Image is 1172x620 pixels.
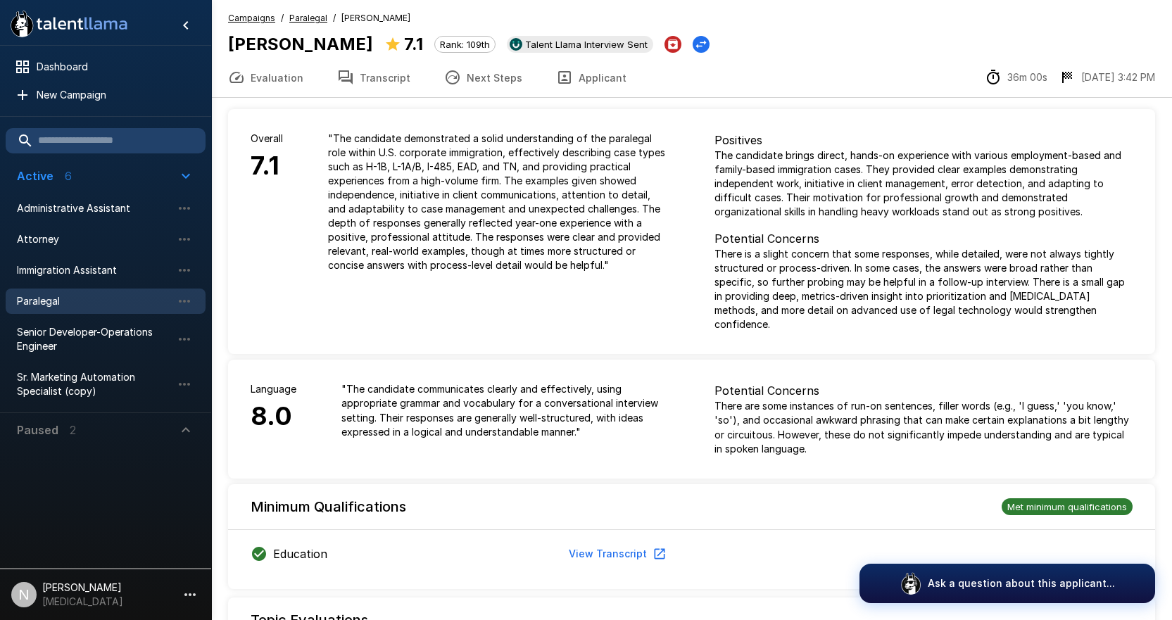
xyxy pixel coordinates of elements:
[510,38,522,51] img: ukg_logo.jpeg
[693,36,710,53] button: Change Stage
[1081,70,1155,84] p: [DATE] 3:42 PM
[1007,70,1047,84] p: 36m 00s
[563,541,669,567] button: View Transcript
[714,247,1133,331] p: There is a slight concern that some responses, while detailed, were not always tightly structured...
[427,58,539,97] button: Next Steps
[251,495,406,518] h6: Minimum Qualifications
[507,36,653,53] div: View profile in UKG
[211,58,320,97] button: Evaluation
[539,58,643,97] button: Applicant
[333,11,336,25] span: /
[273,545,327,562] p: Education
[320,58,427,97] button: Transcript
[900,572,922,595] img: logo_glasses@2x.png
[251,132,283,146] p: Overall
[228,34,373,54] b: [PERSON_NAME]
[328,132,669,272] p: " The candidate demonstrated a solid understanding of the paralegal role within U.S. corporate im...
[714,148,1133,219] p: The candidate brings direct, hands-on experience with various employment-based and family-based i...
[714,399,1133,455] p: There are some instances of run-on sentences, filler words (e.g., 'I guess,' 'you know,' 'so'), a...
[251,396,296,437] h6: 8.0
[289,13,327,23] u: Paralegal
[714,230,1133,247] p: Potential Concerns
[228,13,275,23] u: Campaigns
[435,39,495,50] span: Rank: 109th
[1002,501,1133,512] span: Met minimum qualifications
[519,39,653,50] span: Talent Llama Interview Sent
[341,11,410,25] span: [PERSON_NAME]
[714,382,1133,399] p: Potential Concerns
[859,564,1155,603] button: Ask a question about this applicant...
[251,382,296,396] p: Language
[985,69,1047,86] div: The time between starting and completing the interview
[341,382,669,438] p: " The candidate communicates clearly and effectively, using appropriate grammar and vocabulary fo...
[714,132,1133,148] p: Positives
[281,11,284,25] span: /
[664,36,681,53] button: Archive Applicant
[404,34,423,54] b: 7.1
[1059,69,1155,86] div: The date and time when the interview was completed
[251,146,283,186] h6: 7.1
[928,576,1115,590] p: Ask a question about this applicant...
